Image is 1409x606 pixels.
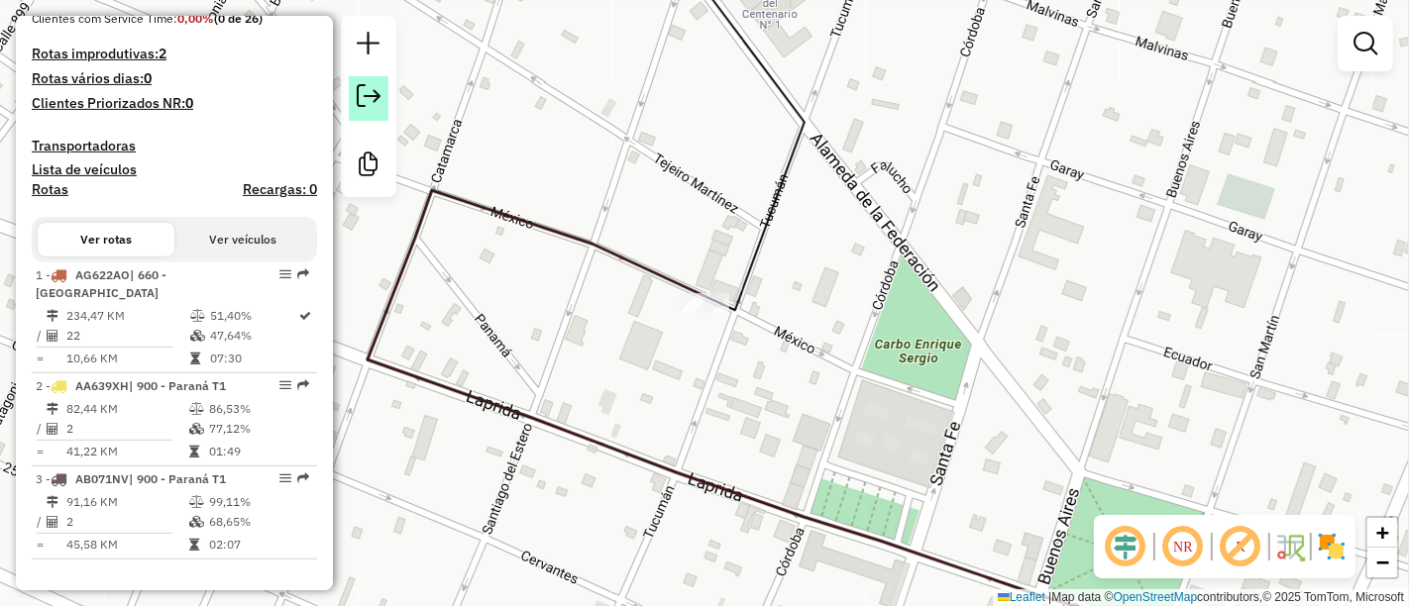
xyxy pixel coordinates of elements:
em: Opções [279,379,291,391]
h4: Lista de veículos [32,161,317,178]
span: AB071NV [75,471,129,486]
img: Exibir/Ocultar setores [1316,531,1348,562]
strong: 2 [159,45,166,62]
td: = [36,349,46,368]
td: 47,64% [209,326,298,346]
td: 99,11% [208,492,308,512]
a: OpenStreetMap [1114,590,1198,604]
td: 2 [65,512,188,532]
td: / [36,512,46,532]
a: Criar modelo [349,145,388,189]
span: Ocultar NR [1159,523,1207,570]
i: % de utilização do peso [190,310,205,322]
i: Total de Atividades [47,330,58,342]
em: Rota exportada [297,268,309,280]
td: 82,44 KM [65,399,188,419]
td: / [36,326,46,346]
i: Tempo total em rota [189,539,199,551]
td: 22 [65,326,189,346]
a: Zoom in [1367,518,1397,548]
span: − [1376,550,1389,574]
em: Rota exportada [297,472,309,484]
a: Zoom out [1367,548,1397,577]
h4: Rotas improdutivas: [32,46,317,62]
i: Distância Total [47,310,58,322]
span: AG622AO [75,267,130,282]
span: | [1048,590,1051,604]
td: 2 [65,419,188,439]
i: % de utilização da cubagem [189,516,204,528]
img: Fluxo de ruas [1274,531,1306,562]
td: = [36,442,46,461]
a: Exibir filtros [1346,24,1385,63]
i: % de utilização do peso [189,496,204,508]
span: | 900 - Paraná T1 [129,471,226,486]
i: Total de Atividades [47,516,58,528]
h4: Transportadoras [32,138,317,154]
span: | 660 - [GEOGRAPHIC_DATA] [36,267,166,300]
span: Exibir rótulo [1217,523,1264,570]
td: / [36,419,46,439]
h4: Rotas vários dias: [32,70,317,87]
div: Map data © contributors,© 2025 TomTom, Microsoft [993,589,1409,606]
span: 2 - [36,378,226,393]
span: | 900 - Paraná T1 [129,378,226,393]
a: Exportar sessão [349,76,388,121]
strong: 0 [144,69,152,87]
i: Distância Total [47,496,58,508]
td: 68,65% [208,512,308,532]
i: Total de Atividades [47,423,58,435]
i: Tempo total em rota [189,446,199,457]
span: + [1376,520,1389,545]
h4: Clientes Priorizados NR: [32,95,317,112]
a: Leaflet [998,590,1045,604]
td: 91,16 KM [65,492,188,512]
span: Clientes com Service Time: [32,11,177,26]
td: 07:30 [209,349,298,368]
td: 41,22 KM [65,442,188,461]
h4: Recargas: 0 [243,181,317,198]
span: AA639XH [75,378,129,393]
em: Opções [279,268,291,280]
td: 45,58 KM [65,535,188,555]
strong: (0 de 26) [214,11,263,26]
i: % de utilização da cubagem [189,423,204,435]
button: Ver veículos [174,223,311,256]
td: 77,12% [208,419,308,439]
td: 02:07 [208,535,308,555]
td: 51,40% [209,306,298,326]
i: Rota otimizada [300,310,312,322]
span: 3 - [36,471,226,486]
i: % de utilização do peso [189,403,204,415]
a: Rotas [32,181,68,198]
td: 86,53% [208,399,308,419]
button: Ver rotas [38,223,174,256]
em: Rota exportada [297,379,309,391]
i: % de utilização da cubagem [190,330,205,342]
em: Opções [279,472,291,484]
td: 234,47 KM [65,306,189,326]
strong: 0 [185,94,193,112]
td: 10,66 KM [65,349,189,368]
i: Distância Total [47,403,58,415]
a: Nova sessão e pesquisa [349,24,388,68]
td: 01:49 [208,442,308,461]
span: 1 - [36,267,166,300]
span: Ocultar deslocamento [1102,523,1149,570]
strong: 0,00% [177,11,214,26]
td: = [36,535,46,555]
i: Tempo total em rota [190,353,200,364]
